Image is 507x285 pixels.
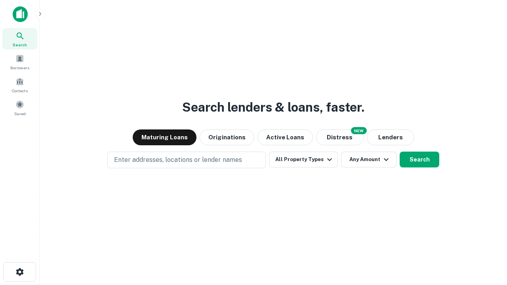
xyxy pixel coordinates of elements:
[2,51,37,72] a: Borrowers
[351,127,367,134] div: NEW
[107,152,266,168] button: Enter addresses, locations or lender names
[467,222,507,260] iframe: Chat Widget
[2,28,37,49] a: Search
[316,129,364,145] button: Search distressed loans with lien and other non-mortgage details.
[367,129,414,145] button: Lenders
[2,74,37,95] a: Contacts
[10,65,29,71] span: Borrowers
[182,98,364,117] h3: Search lenders & loans, faster.
[12,87,28,94] span: Contacts
[200,129,254,145] button: Originations
[2,97,37,118] a: Saved
[14,110,26,117] span: Saved
[114,155,242,165] p: Enter addresses, locations or lender names
[13,42,27,48] span: Search
[13,6,28,22] img: capitalize-icon.png
[400,152,439,167] button: Search
[257,129,313,145] button: Active Loans
[269,152,338,167] button: All Property Types
[133,129,196,145] button: Maturing Loans
[341,152,396,167] button: Any Amount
